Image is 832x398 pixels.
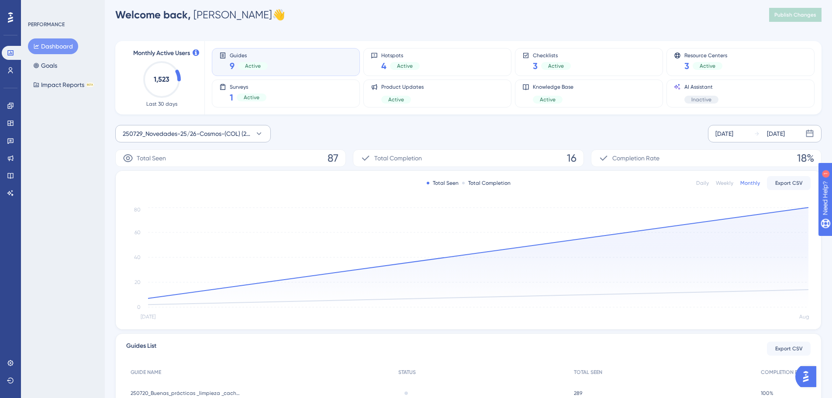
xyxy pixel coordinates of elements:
tspan: 80 [134,207,141,213]
button: 250729_Novedades-25/26-Cosmos-(COL) (29/07-29/09) [115,125,271,142]
span: Guides List [126,341,156,356]
span: Active [397,62,413,69]
span: Active [244,94,259,101]
div: Monthly [740,180,760,187]
span: TOTAL SEEN [574,369,602,376]
span: Active [245,62,261,69]
div: Total Seen [427,180,459,187]
span: 9 [230,60,235,72]
span: Knowledge Base [533,83,573,90]
tspan: 20 [135,279,141,285]
span: Surveys [230,83,266,90]
span: Resource Centers [684,52,727,58]
span: Total Seen [137,153,166,163]
tspan: Aug [799,314,809,320]
tspan: 60 [135,229,141,235]
button: Publish Changes [769,8,822,22]
span: 250729_Novedades-25/26-Cosmos-(COL) (29/07-29/09) [123,128,251,139]
span: COMPLETION RATE [761,369,806,376]
span: GUIDE NAME [131,369,161,376]
button: Export CSV [767,176,811,190]
span: 250720_Buenas_prácticas _limpieza _caché (29/07 - ACT) [131,390,240,397]
span: 1 [230,91,233,104]
span: 289 [574,390,582,397]
span: STATUS [398,369,416,376]
span: 3 [533,60,538,72]
div: Total Completion [462,180,511,187]
span: Welcome back, [115,8,191,21]
span: Active [388,96,404,103]
button: Impact ReportsBETA [28,77,99,93]
button: Dashboard [28,38,78,54]
span: 18% [797,151,814,165]
span: Completion Rate [612,153,659,163]
div: [PERSON_NAME] 👋 [115,8,285,22]
span: 16 [567,151,577,165]
span: AI Assistant [684,83,718,90]
span: Last 30 days [146,100,177,107]
span: 100% [761,390,773,397]
span: Export CSV [775,345,803,352]
div: BETA [86,83,94,87]
button: Export CSV [767,342,811,356]
tspan: [DATE] [141,314,155,320]
span: Active [548,62,564,69]
span: 3 [684,60,689,72]
span: Guides [230,52,268,58]
div: 1 [61,4,63,11]
div: Weekly [716,180,733,187]
span: Active [700,62,715,69]
span: Active [540,96,556,103]
span: Publish Changes [774,11,816,18]
tspan: 40 [134,254,141,260]
tspan: 0 [137,304,141,310]
iframe: UserGuiding AI Assistant Launcher [795,363,822,390]
span: Export CSV [775,180,803,187]
div: [DATE] [715,128,733,139]
text: 1,523 [154,75,169,83]
span: 4 [381,60,387,72]
span: 87 [328,151,338,165]
span: Total Completion [374,153,422,163]
span: Product Updates [381,83,424,90]
span: Need Help? [21,2,55,13]
span: Inactive [691,96,711,103]
div: Daily [696,180,709,187]
button: Goals [28,58,62,73]
div: PERFORMANCE [28,21,65,28]
div: [DATE] [767,128,785,139]
span: Hotspots [381,52,420,58]
span: Monthly Active Users [133,48,190,59]
span: Checklists [533,52,571,58]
